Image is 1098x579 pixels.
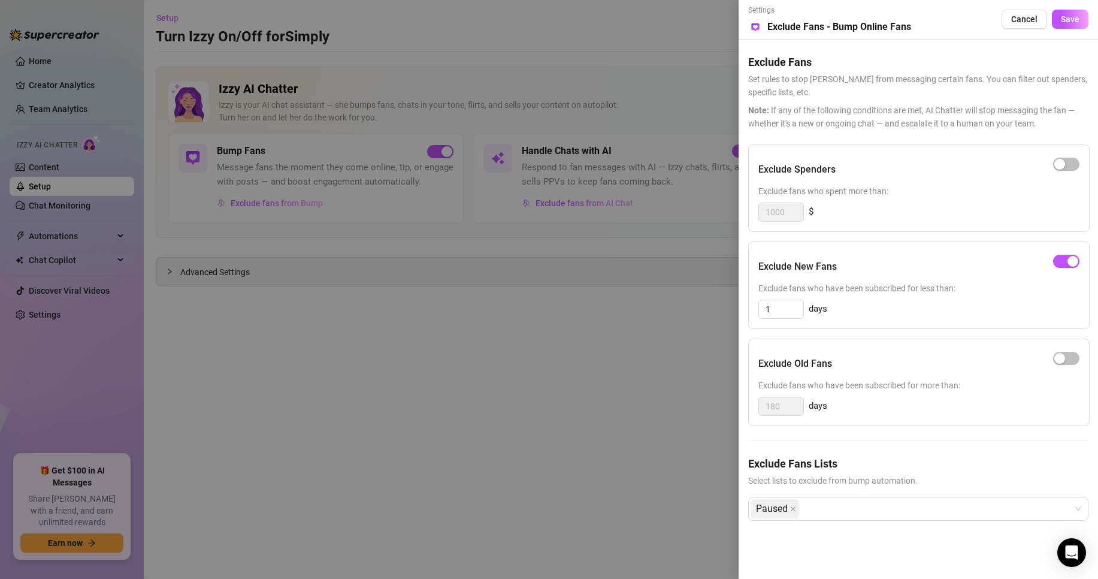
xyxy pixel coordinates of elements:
[748,456,1088,472] h5: Exclude Fans Lists
[756,500,788,518] span: Paused
[809,399,827,414] span: days
[1061,14,1079,24] span: Save
[758,185,1079,198] span: Exclude fans who spent more than:
[758,260,837,274] h5: Exclude New Fans
[1052,10,1088,29] button: Save
[751,499,799,518] span: Paused
[758,282,1079,295] span: Exclude fans who have been subscribed for less than:
[748,105,769,115] span: Note:
[748,73,1088,99] span: Set rules to stop [PERSON_NAME] from messaging certain fans. You can filter out spenders, specifi...
[748,54,1088,70] h5: Exclude Fans
[748,5,911,16] span: Settings
[809,205,813,219] span: $
[758,162,836,177] h5: Exclude Spenders
[767,20,911,34] h5: Exclude Fans - Bump Online Fans
[1002,10,1047,29] button: Cancel
[1057,538,1086,567] div: Open Intercom Messenger
[1011,14,1037,24] span: Cancel
[790,506,796,512] span: close
[758,379,1079,392] span: Exclude fans who have been subscribed for more than:
[758,357,832,371] h5: Exclude Old Fans
[748,104,1088,130] span: If any of the following conditions are met, AI Chatter will stop messaging the fan — whether it's...
[809,302,827,316] span: days
[748,474,1088,487] span: Select lists to exclude from bump automation.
